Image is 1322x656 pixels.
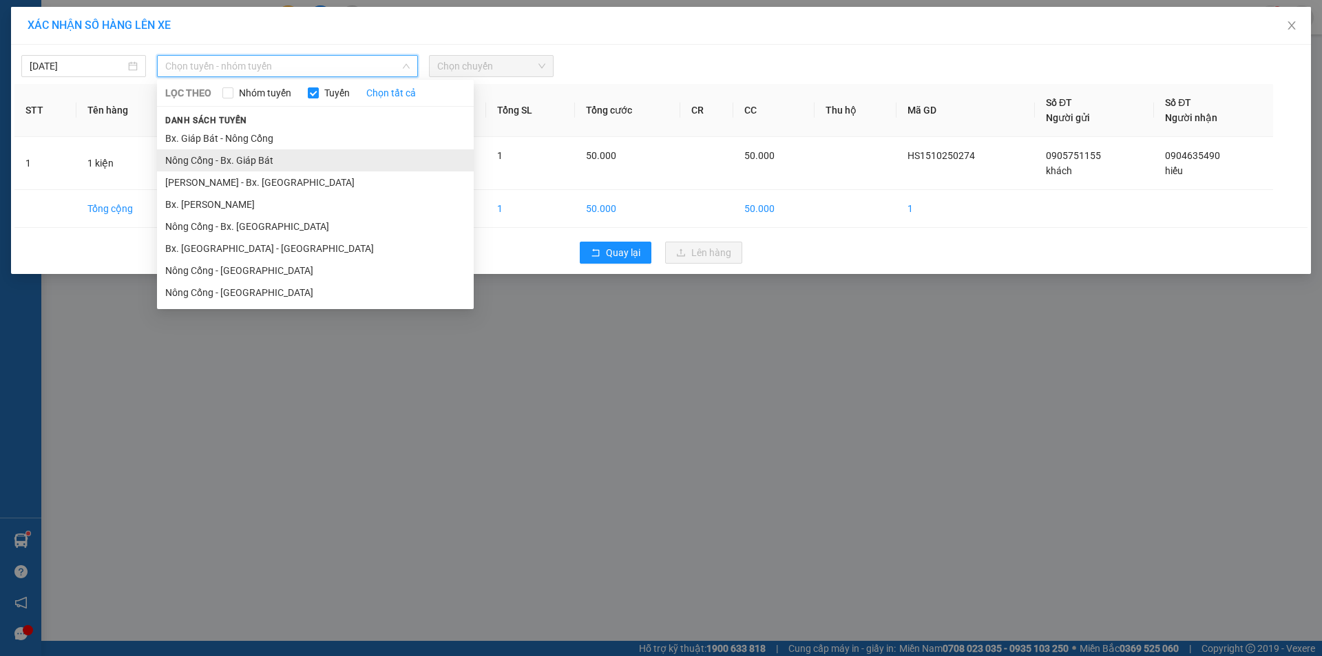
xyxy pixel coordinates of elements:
[157,193,474,215] li: Bx. [PERSON_NAME]
[76,137,181,190] td: 1 kiện
[1046,97,1072,108] span: Số ĐT
[1165,150,1220,161] span: 0904635490
[157,114,255,127] span: Danh sách tuyến
[733,190,815,228] td: 50.000
[1165,112,1217,123] span: Người nhận
[165,56,410,76] span: Chọn tuyến - nhóm tuyến
[575,84,680,137] th: Tổng cước
[14,137,76,190] td: 1
[486,84,574,137] th: Tổng SL
[665,242,742,264] button: uploadLên hàng
[1272,7,1311,45] button: Close
[45,11,139,56] strong: CHUYỂN PHÁT NHANH ĐÔNG LÝ
[680,84,733,137] th: CR
[7,40,37,88] img: logo
[606,245,640,260] span: Quay lại
[157,171,474,193] li: [PERSON_NAME] - Bx. [GEOGRAPHIC_DATA]
[1286,20,1297,31] span: close
[1046,165,1072,176] span: khách
[157,215,474,237] li: Nông Cống - Bx. [GEOGRAPHIC_DATA]
[157,237,474,260] li: Bx. [GEOGRAPHIC_DATA] - [GEOGRAPHIC_DATA]
[76,84,181,137] th: Tên hàng
[54,76,129,105] strong: PHIẾU BIÊN NHẬN
[907,150,975,161] span: HS1510250274
[402,62,410,70] span: down
[580,242,651,264] button: rollbackQuay lại
[146,56,227,70] span: HS1510250274
[744,150,775,161] span: 50.000
[319,85,355,100] span: Tuyến
[366,85,416,100] a: Chọn tất cả
[575,190,680,228] td: 50.000
[586,150,616,161] span: 50.000
[486,190,574,228] td: 1
[68,59,113,73] span: SĐT XE
[896,190,1035,228] td: 1
[1165,165,1183,176] span: hiếu
[233,85,297,100] span: Nhóm tuyến
[1046,112,1090,123] span: Người gửi
[1046,150,1101,161] span: 0905751155
[733,84,815,137] th: CC
[157,260,474,282] li: Nông Cống - [GEOGRAPHIC_DATA]
[165,85,211,100] span: LỌC THEO
[14,84,76,137] th: STT
[157,282,474,304] li: Nông Cống - [GEOGRAPHIC_DATA]
[815,84,896,137] th: Thu hộ
[76,190,181,228] td: Tổng cộng
[437,56,545,76] span: Chọn chuyến
[157,127,474,149] li: Bx. Giáp Bát - Nông Cống
[1165,97,1191,108] span: Số ĐT
[157,149,474,171] li: Nông Cống - Bx. Giáp Bát
[497,150,503,161] span: 1
[30,59,125,74] input: 15/10/2025
[28,19,171,32] span: XÁC NHẬN SỐ HÀNG LÊN XE
[591,248,600,259] span: rollback
[896,84,1035,137] th: Mã GD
